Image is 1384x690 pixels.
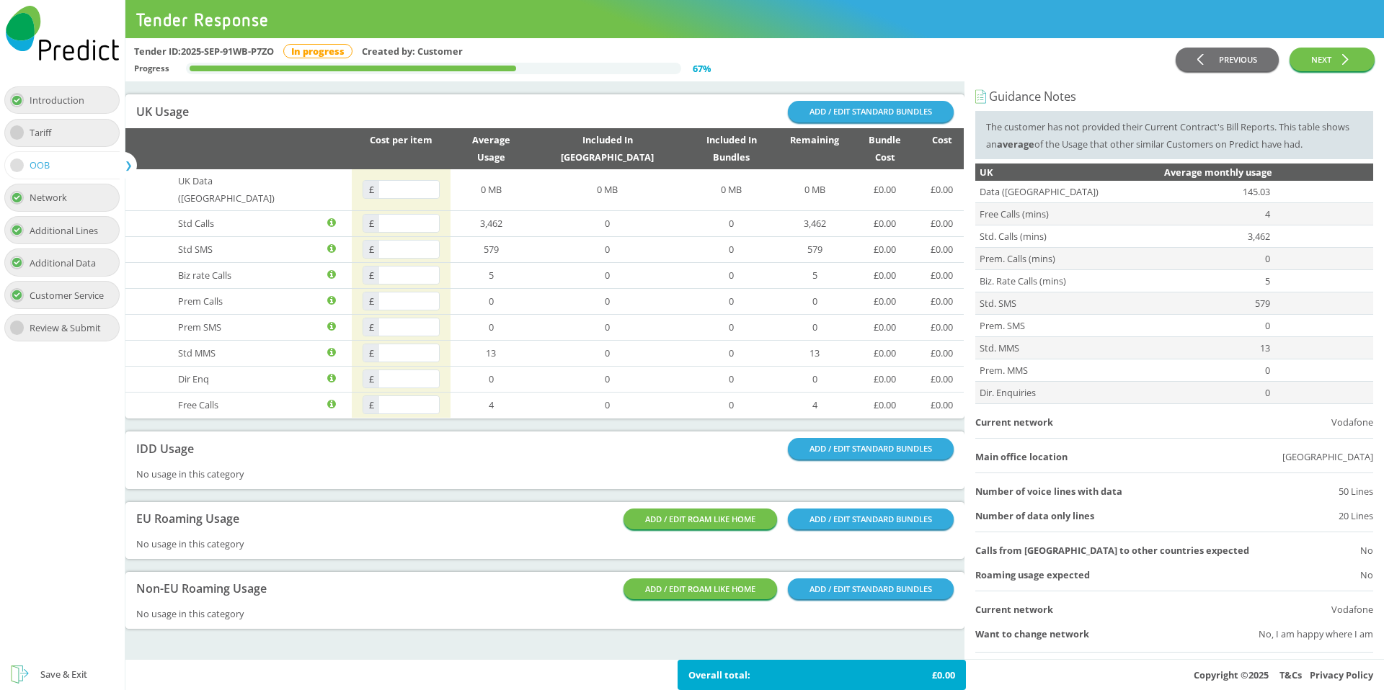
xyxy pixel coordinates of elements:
[1164,337,1272,359] td: 13
[693,60,711,77] div: 67 %
[6,6,120,61] img: Predict Mobile
[683,366,780,392] td: 0
[920,288,964,314] td: £0.00
[788,438,954,459] button: ADD / EDIT STANDARD BUNDLES
[975,359,1141,382] td: Prem. MMS
[788,578,954,599] button: ADD / EDIT STANDARD BUNDLES
[1259,625,1373,642] div: No, I am happy where I am
[167,340,310,366] td: Std MMS
[136,438,954,459] div: IDD Usage
[920,340,964,366] td: £0.00
[975,542,1249,559] div: Calls from [GEOGRAPHIC_DATA] to other countries expected
[850,236,920,262] td: £0.00
[975,448,1068,465] div: Main office location
[788,508,954,529] button: ADD / EDIT STANDARD BUNDLES
[167,288,310,314] td: Prem Calls
[134,42,1176,60] div: Tender ID: 2025-SEP-91WB-P7ZO Created by: Customer
[683,262,780,288] td: 0
[980,163,1141,181] div: UK
[363,131,440,148] div: Cost per item
[531,169,683,211] td: 0 MB
[1290,48,1375,71] button: NEXT
[40,666,87,683] div: Save & Exit
[850,366,920,392] td: £0.00
[531,366,683,392] td: 0
[932,666,955,684] div: £0.00
[850,340,920,366] td: £0.00
[624,508,777,529] button: ADD / EDIT ROAM LIKE HOME
[694,131,769,166] div: Included In Bundles
[167,210,310,236] td: Std Calls
[997,138,1034,151] b: average
[30,319,112,336] div: Review & Submit
[975,483,1122,500] div: Number of voice lines with data
[850,314,920,340] td: £0.00
[136,605,954,622] div: No usage in this category
[531,288,683,314] td: 0
[779,392,850,418] td: 4
[975,382,1141,404] td: Dir. Enquiries
[920,169,964,211] td: £0.00
[542,131,672,166] div: Included In [GEOGRAPHIC_DATA]
[920,392,964,418] td: £0.00
[30,287,115,304] div: Customer Service
[779,340,850,366] td: 13
[779,366,850,392] td: 0
[451,210,532,236] td: 3,462
[1176,48,1279,71] button: PREVIOUS
[30,189,78,206] div: Network
[975,292,1141,315] td: Std. SMS
[779,236,850,262] td: 579
[920,210,964,236] td: £0.00
[788,101,954,122] button: ADD / EDIT STANDARD BUNDLES
[136,465,954,483] div: No usage in this category
[850,288,920,314] td: £0.00
[975,248,1141,270] td: Prem. Calls (mins)
[1164,248,1272,270] td: 0
[975,181,1141,203] td: Data ([GEOGRAPHIC_DATA])
[1164,382,1272,404] td: 0
[531,392,683,418] td: 0
[920,262,964,288] td: £0.00
[283,44,352,58] div: In progress
[1331,413,1373,431] div: Vodafone
[683,392,780,418] td: 0
[1164,315,1272,337] td: 0
[683,169,780,211] td: 0 MB
[1164,292,1272,315] td: 579
[779,262,850,288] td: 5
[920,236,964,262] td: £0.00
[975,413,1053,431] div: Current network
[134,60,169,77] div: Progress
[451,366,532,392] td: 0
[451,392,532,418] td: 4
[975,203,1141,225] td: Free Calls (mins)
[975,337,1141,359] td: Std. MMS
[683,210,780,236] td: 0
[779,169,850,211] td: 0 MB
[779,314,850,340] td: 0
[451,340,532,366] td: 13
[1164,203,1272,225] td: 4
[136,535,954,552] div: No usage in this category
[167,236,310,262] td: Std SMS
[1282,448,1373,465] div: [GEOGRAPHIC_DATA]
[136,101,954,122] div: UK Usage
[167,366,310,392] td: Dir Enq
[451,314,532,340] td: 0
[1279,668,1302,681] a: T&Cs
[1164,270,1272,292] td: 5
[683,340,780,366] td: 0
[167,314,310,340] td: Prem SMS
[779,288,850,314] td: 0
[975,625,1089,642] div: Want to change network
[975,507,1094,524] div: Number of data only lines
[1339,483,1373,500] div: 50 Lines
[683,288,780,314] td: 0
[975,601,1053,618] div: Current network
[30,156,61,174] div: OOB
[30,91,95,109] div: Introduction
[975,225,1141,248] td: Std. Calls (mins)
[136,508,954,529] div: EU Roaming Usage
[920,366,964,392] td: £0.00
